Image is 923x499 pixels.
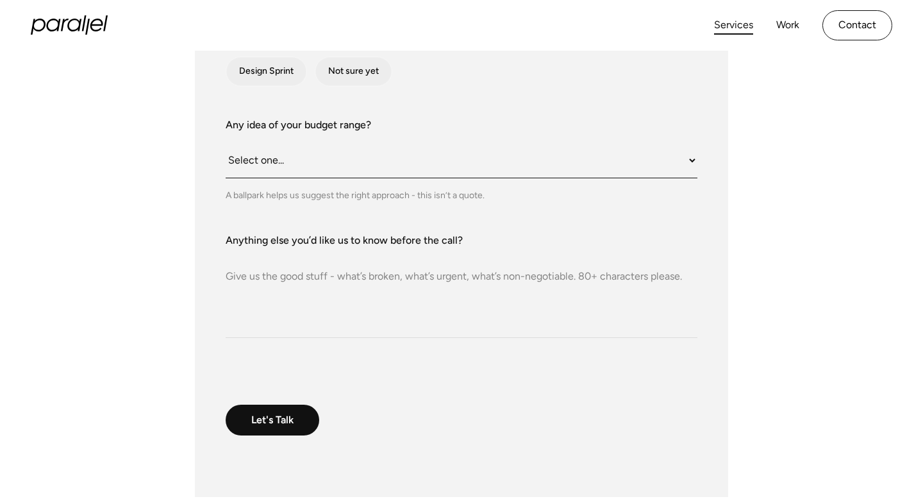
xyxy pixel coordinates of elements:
a: Services [714,16,753,35]
a: Work [776,16,799,35]
div: A ballpark helps us suggest the right approach - this isn’t a quote. [226,189,697,202]
input: Let's Talk [226,405,319,436]
label: Any idea of your budget range? [226,117,697,133]
a: Contact [822,10,892,40]
label: Anything else you’d like us to know before the call? [226,233,697,248]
